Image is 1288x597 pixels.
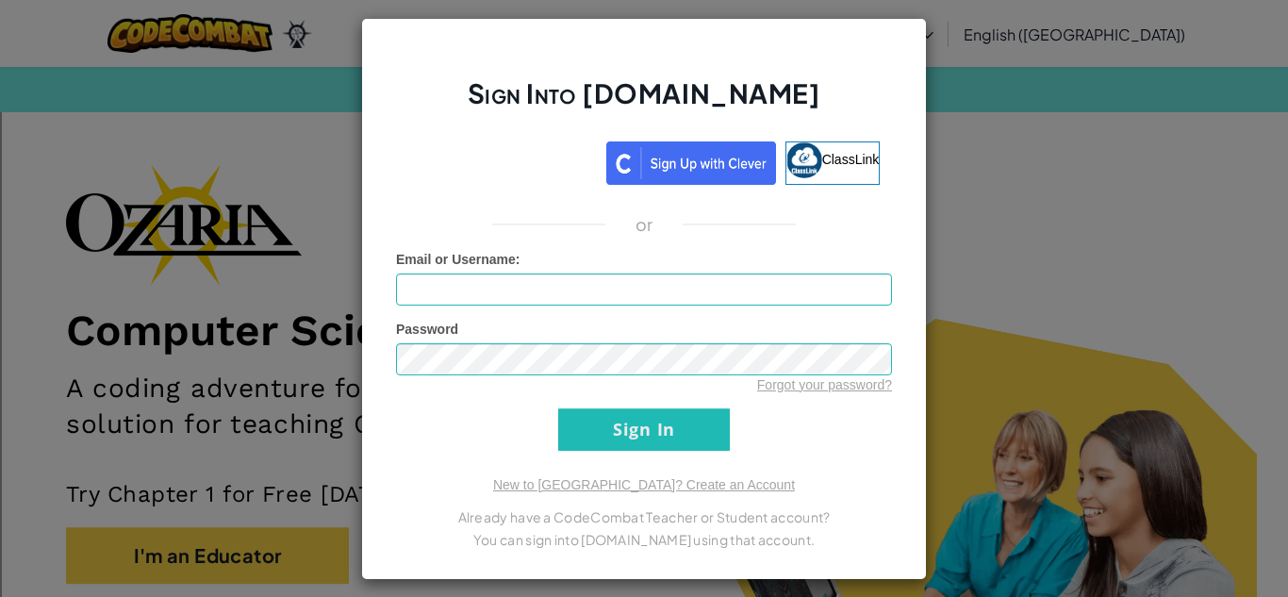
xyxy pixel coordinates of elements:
[493,477,795,492] a: New to [GEOGRAPHIC_DATA]? Create an Account
[636,213,653,236] p: or
[399,140,606,181] iframe: Sign in with Google Button
[558,408,730,451] input: Sign In
[396,252,516,267] span: Email or Username
[606,141,776,185] img: clever_sso_button@2x.png
[396,322,458,337] span: Password
[396,528,892,551] p: You can sign into [DOMAIN_NAME] using that account.
[786,142,822,178] img: classlink-logo-small.png
[396,506,892,528] p: Already have a CodeCombat Teacher or Student account?
[396,75,892,130] h2: Sign Into [DOMAIN_NAME]
[757,377,892,392] a: Forgot your password?
[396,250,520,269] label: :
[822,151,880,166] span: ClassLink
